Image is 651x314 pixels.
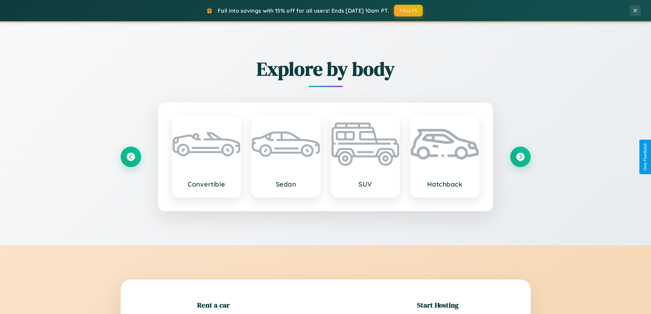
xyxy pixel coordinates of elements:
[418,180,472,188] h3: Hatchback
[179,180,234,188] h3: Convertible
[259,180,313,188] h3: Sedan
[338,180,393,188] h3: SUV
[197,300,230,310] h2: Rent a car
[417,300,459,310] h2: Start Hosting
[218,7,389,14] span: Fall into savings with 15% off for all users! Ends [DATE] 10am PT.
[394,5,423,16] button: FALL15
[121,56,531,82] h2: Explore by body
[643,143,648,171] div: Give Feedback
